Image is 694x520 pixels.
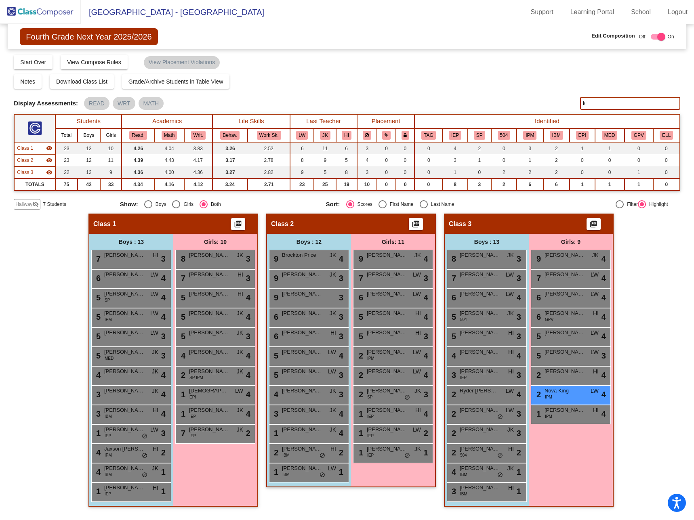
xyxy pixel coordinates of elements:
[326,200,526,208] mat-radio-group: Select an option
[517,291,521,304] span: 4
[442,154,468,166] td: 3
[517,154,543,166] td: 1
[179,274,185,283] span: 7
[296,131,308,140] button: LW
[601,272,606,284] span: 4
[120,200,320,208] mat-radio-group: Select an option
[189,270,229,279] span: [PERSON_NAME]
[421,131,435,140] button: TAG
[445,234,529,250] div: Boys : 13
[587,218,601,230] button: Print Students Details
[396,178,414,191] td: 0
[61,55,128,69] button: View Compose Rules
[161,253,166,265] span: 3
[272,312,278,321] span: 6
[357,312,363,321] span: 5
[78,166,100,178] td: 13
[94,312,101,321] span: 5
[180,201,193,208] div: Girls
[498,131,511,140] button: 504
[442,178,468,191] td: 8
[507,309,514,318] span: JK
[14,178,55,191] td: TOTALS
[543,154,570,166] td: 2
[220,131,240,140] button: Behav.
[122,166,154,178] td: 4.36
[104,309,145,317] span: [PERSON_NAME]
[625,6,657,19] a: School
[67,59,121,65] span: View Compose Rules
[173,234,257,250] div: Girls: 10
[414,251,421,260] span: JK
[595,154,625,166] td: 0
[545,290,585,298] span: [PERSON_NAME]
[314,142,336,154] td: 11
[314,128,336,142] th: Jacki Kirby
[424,253,428,265] span: 4
[179,254,185,263] span: 8
[191,131,206,140] button: Writ.
[357,274,363,283] span: 7
[14,166,55,178] td: Hidden teacher - No Class Name
[14,74,42,89] button: Notes
[592,251,599,260] span: JK
[545,270,585,279] span: [PERSON_NAME]-[PERSON_NAME]
[282,290,322,298] span: [PERSON_NAME]
[237,309,243,318] span: JK
[129,131,147,140] button: Read.
[84,97,109,110] mat-chip: READ
[589,220,598,231] mat-icon: picture_as_pdf
[290,142,314,154] td: 6
[450,254,456,263] span: 8
[468,178,491,191] td: 3
[591,32,635,40] span: Edit Composition
[212,154,248,166] td: 3.17
[113,97,135,110] mat-chip: WRT
[653,178,680,191] td: 0
[161,291,166,304] span: 4
[595,142,625,154] td: 1
[100,142,122,154] td: 10
[150,309,158,318] span: LW
[387,201,414,208] div: First Name
[339,253,343,265] span: 4
[290,166,314,178] td: 9
[414,166,442,178] td: 0
[272,293,278,302] span: 9
[14,55,53,69] button: Start Over
[625,166,653,178] td: 1
[271,220,294,228] span: Class 2
[94,254,101,263] span: 7
[248,178,290,191] td: 2.71
[576,131,589,140] button: EPI
[442,142,468,154] td: 4
[564,6,621,19] a: Learning Portal
[491,178,517,191] td: 2
[248,166,290,178] td: 2.82
[20,59,46,65] span: Start Over
[460,251,500,259] span: [PERSON_NAME]
[237,251,243,260] span: JK
[523,131,536,140] button: IPM
[507,251,514,260] span: JK
[342,131,351,140] button: HI
[357,178,377,191] td: 10
[450,274,456,283] span: 7
[81,6,264,19] span: [GEOGRAPHIC_DATA] - [GEOGRAPHIC_DATA]
[595,178,625,191] td: 1
[100,178,122,191] td: 33
[55,166,77,178] td: 22
[491,154,517,166] td: 0
[591,270,599,279] span: LW
[506,290,514,298] span: LW
[94,293,101,302] span: 5
[595,166,625,178] td: 0
[153,251,158,260] span: HI
[55,142,77,154] td: 23
[336,178,357,191] td: 19
[357,166,377,178] td: 3
[238,290,243,298] span: HI
[396,154,414,166] td: 0
[517,311,521,323] span: 3
[248,154,290,166] td: 2.78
